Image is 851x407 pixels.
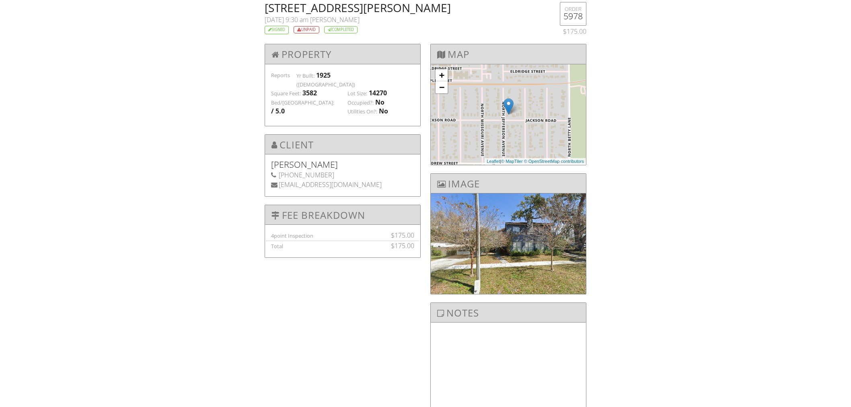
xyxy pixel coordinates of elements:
[501,159,523,164] a: © MapTiler
[347,108,377,115] label: Utilities On?:
[431,303,586,323] h3: Notes
[316,71,331,80] div: 1925
[271,90,301,97] label: Square Feet:
[379,107,388,115] div: No
[265,205,420,225] h3: Fee Breakdown
[373,231,414,240] div: $175.00
[485,158,586,165] div: |
[302,88,317,97] div: 3582
[271,99,334,107] label: Bed/[GEOGRAPHIC_DATA]:
[310,15,360,24] span: [PERSON_NAME]
[265,135,420,154] h3: Client
[271,180,414,189] div: [EMAIL_ADDRESS][DOMAIN_NAME]
[487,159,500,164] a: Leaflet
[373,241,414,250] div: $175.00
[265,44,420,64] h3: Property
[296,72,314,80] label: Yr Built:
[271,232,313,239] label: 4point Inspection
[524,159,584,164] a: © OpenStreetMap contributors
[265,15,308,24] span: [DATE] 9:30 am
[271,107,285,115] div: / 5.0
[436,81,448,93] a: Zoom out
[271,171,414,179] div: [PHONE_NUMBER]
[431,174,586,193] h3: Image
[296,81,355,88] label: ([DEMOGRAPHIC_DATA])
[347,99,374,107] label: Occupied?:
[431,44,586,64] h3: Map
[563,6,583,12] div: ORDER
[347,90,367,97] label: Lot Size:
[271,72,290,79] label: Reports
[265,26,289,34] div: Signed
[375,98,384,107] div: No
[563,12,583,20] h5: 5978
[265,2,531,13] h2: [STREET_ADDRESS][PERSON_NAME]
[369,88,387,97] div: 14270
[541,27,586,36] div: $175.00
[271,160,414,169] h5: [PERSON_NAME]
[271,243,283,250] label: Total
[294,26,319,34] div: Unpaid
[324,26,358,34] div: Completed
[436,69,448,81] a: Zoom in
